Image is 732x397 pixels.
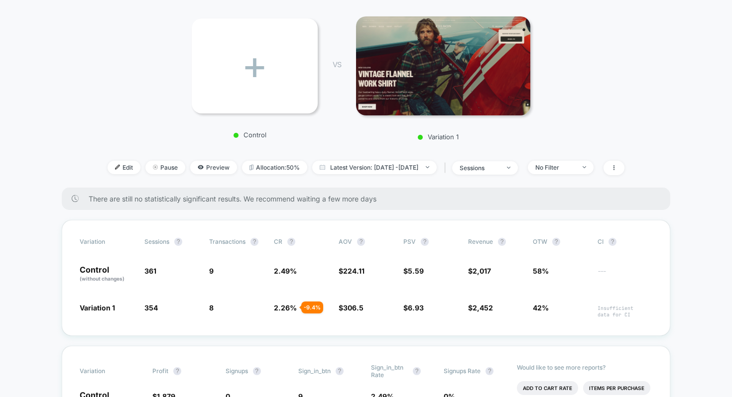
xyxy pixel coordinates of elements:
[249,165,253,170] img: rebalance
[298,367,331,375] span: Sign_in_btn
[209,238,245,245] span: Transactions
[173,367,181,375] button: ?
[274,267,297,275] span: 2.49 %
[343,303,364,312] span: 306.5
[468,303,493,312] span: $
[371,364,408,379] span: Sign_in_btn Rate
[507,167,510,169] img: end
[144,303,158,312] span: 354
[190,161,237,174] span: Preview
[333,60,341,69] span: VS
[250,238,258,246] button: ?
[209,303,214,312] span: 8
[403,238,416,245] span: PSV
[274,238,282,245] span: CR
[253,367,261,375] button: ?
[145,161,185,174] span: Pause
[80,276,124,282] span: (without changes)
[468,267,491,275] span: $
[153,165,158,170] img: end
[356,16,530,115] img: Variation 1 main
[473,267,491,275] span: 2,017
[80,266,134,283] p: Control
[274,303,297,312] span: 2.26 %
[174,238,182,246] button: ?
[144,238,169,245] span: Sessions
[339,267,365,275] span: $
[413,367,421,375] button: ?
[403,303,424,312] span: $
[598,268,652,283] span: ---
[115,165,120,170] img: edit
[583,166,586,168] img: end
[339,238,352,245] span: AOV
[343,267,365,275] span: 224.11
[535,164,575,171] div: No Filter
[192,18,318,113] div: +
[598,305,652,318] span: Insufficient data for CI
[609,238,616,246] button: ?
[144,267,156,275] span: 361
[80,364,134,379] span: Variation
[460,164,499,172] div: sessions
[552,238,560,246] button: ?
[80,303,115,312] span: Variation 1
[89,195,650,203] span: There are still no statistically significant results. We recommend waiting a few more days
[408,267,424,275] span: 5.59
[320,165,325,170] img: calendar
[152,367,168,375] span: Profit
[517,381,578,395] li: Add To Cart Rate
[312,161,437,174] span: Latest Version: [DATE] - [DATE]
[468,238,493,245] span: Revenue
[473,303,493,312] span: 2,452
[533,267,549,275] span: 58%
[287,238,295,246] button: ?
[336,367,344,375] button: ?
[209,267,214,275] span: 9
[598,238,652,246] span: CI
[301,301,323,313] div: - 9.4 %
[498,238,506,246] button: ?
[442,161,452,175] span: |
[517,364,653,371] p: Would like to see more reports?
[357,238,365,246] button: ?
[444,367,481,375] span: Signups Rate
[403,267,424,275] span: $
[226,367,248,375] span: Signups
[108,161,140,174] span: Edit
[486,367,493,375] button: ?
[187,131,313,139] p: Control
[408,303,424,312] span: 6.93
[426,166,429,168] img: end
[242,161,307,174] span: Allocation: 50%
[533,303,549,312] span: 42%
[351,133,525,141] p: Variation 1
[583,381,650,395] li: Items Per Purchase
[421,238,429,246] button: ?
[80,238,134,246] span: Variation
[533,238,588,246] span: OTW
[339,303,364,312] span: $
